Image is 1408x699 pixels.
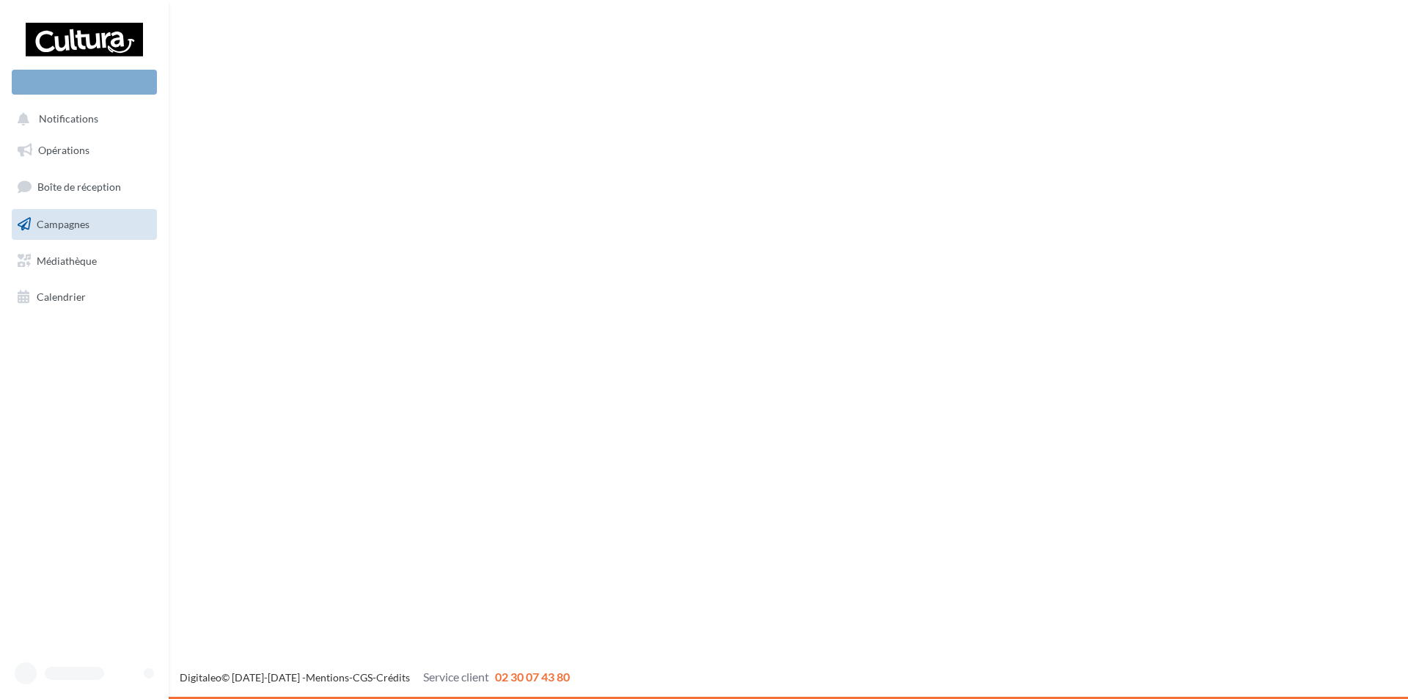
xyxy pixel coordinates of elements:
span: Notifications [39,113,98,125]
div: Nouvelle campagne [12,70,157,95]
span: Opérations [38,144,89,156]
a: Mentions [306,671,349,684]
span: Service client [423,670,489,684]
a: Digitaleo [180,671,221,684]
span: Médiathèque [37,254,97,266]
span: Campagnes [37,218,89,230]
a: Opérations [9,135,160,166]
a: CGS [353,671,373,684]
a: Boîte de réception [9,171,160,202]
a: Crédits [376,671,410,684]
a: Médiathèque [9,246,160,277]
a: Campagnes [9,209,160,240]
span: © [DATE]-[DATE] - - - [180,671,570,684]
span: Boîte de réception [37,180,121,193]
a: Calendrier [9,282,160,312]
span: 02 30 07 43 80 [495,670,570,684]
span: Calendrier [37,290,86,303]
